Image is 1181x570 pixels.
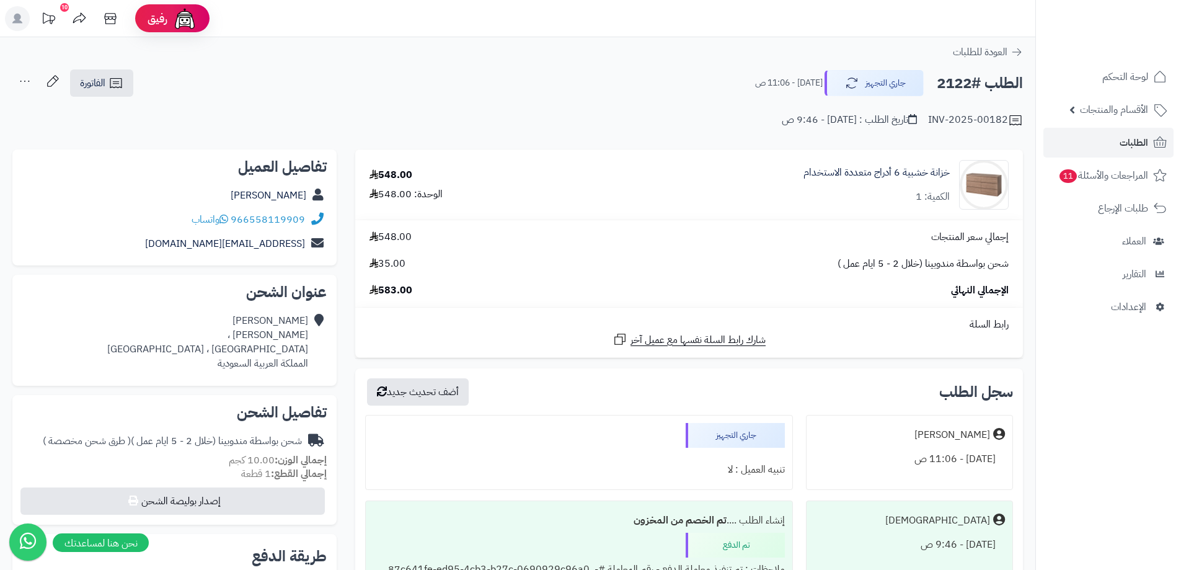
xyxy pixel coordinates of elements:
a: تحديثات المنصة [33,6,64,34]
div: 548.00 [369,168,412,182]
span: 11 [1059,169,1077,183]
a: طلبات الإرجاع [1043,194,1174,223]
small: 1 قطعة [241,466,327,481]
div: [DATE] - 11:06 ص [814,447,1005,471]
strong: إجمالي الوزن: [275,453,327,468]
div: تم الدفع [686,533,785,558]
button: إصدار بوليصة الشحن [20,488,325,515]
div: تنبيه العميل : لا [373,458,784,482]
a: المراجعات والأسئلة11 [1043,161,1174,190]
div: [PERSON_NAME] [914,428,990,442]
span: التقارير [1123,265,1146,283]
button: جاري التجهيز [825,70,924,96]
div: [DEMOGRAPHIC_DATA] [885,514,990,528]
h2: عنوان الشحن [22,285,327,300]
a: [PERSON_NAME] [231,188,306,203]
div: [DATE] - 9:46 ص [814,533,1005,557]
b: تم الخصم من المخزون [634,513,727,528]
div: شحن بواسطة مندوبينا (خلال 2 - 5 ايام عمل ) [43,434,302,448]
a: الفاتورة [70,69,133,97]
div: [PERSON_NAME] [PERSON_NAME] ، [GEOGRAPHIC_DATA] ، [GEOGRAPHIC_DATA] المملكة العربية السعودية [107,314,308,370]
span: الإعدادات [1111,298,1146,316]
h3: سجل الطلب [939,385,1013,399]
span: 548.00 [369,230,412,244]
a: العودة للطلبات [953,45,1023,60]
div: 10 [60,3,69,12]
strong: إجمالي القطع: [271,466,327,481]
a: 966558119909 [231,212,305,227]
span: الطلبات [1120,134,1148,151]
a: خزانة خشبية 6 أدراج متعددة الاستخدام [803,166,950,180]
a: الطلبات [1043,128,1174,158]
img: ai-face.png [172,6,197,31]
a: واتساب [192,212,228,227]
span: رفيق [148,11,167,26]
span: ( طرق شحن مخصصة ) [43,434,131,448]
a: شارك رابط السلة نفسها مع عميل آخر [613,332,766,347]
a: لوحة التحكم [1043,62,1174,92]
span: العملاء [1122,233,1146,250]
span: المراجعات والأسئلة [1058,167,1148,184]
span: الفاتورة [80,76,105,91]
button: أضف تحديث جديد [367,378,469,406]
div: INV-2025-00182 [928,113,1023,128]
div: رابط السلة [360,318,1018,332]
h2: تفاصيل العميل [22,159,327,174]
a: التقارير [1043,259,1174,289]
span: 35.00 [369,257,405,271]
a: [EMAIL_ADDRESS][DOMAIN_NAME] [145,236,305,251]
span: إجمالي سعر المنتجات [931,230,1009,244]
span: طلبات الإرجاع [1098,200,1148,217]
h2: الطلب #2122 [937,71,1023,96]
span: العودة للطلبات [953,45,1007,60]
span: شحن بواسطة مندوبينا (خلال 2 - 5 ايام عمل ) [838,257,1009,271]
div: تاريخ الطلب : [DATE] - 9:46 ص [782,113,917,127]
div: الكمية: 1 [916,190,950,204]
img: logo-2.png [1097,32,1169,58]
h2: طريقة الدفع [252,549,327,564]
div: الوحدة: 548.00 [369,187,443,202]
span: 583.00 [369,283,412,298]
a: الإعدادات [1043,292,1174,322]
span: الأقسام والمنتجات [1080,101,1148,118]
div: إنشاء الطلب .... [373,509,784,533]
div: جاري التجهيز [686,423,785,448]
h2: تفاصيل الشحن [22,405,327,420]
img: 1752135643-1752058398-1(9)-1000x1000-90x90.jpg [960,160,1008,210]
small: [DATE] - 11:06 ص [755,77,823,89]
small: 10.00 كجم [229,453,327,468]
span: شارك رابط السلة نفسها مع عميل آخر [630,333,766,347]
span: الإجمالي النهائي [951,283,1009,298]
a: العملاء [1043,226,1174,256]
span: لوحة التحكم [1102,68,1148,86]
